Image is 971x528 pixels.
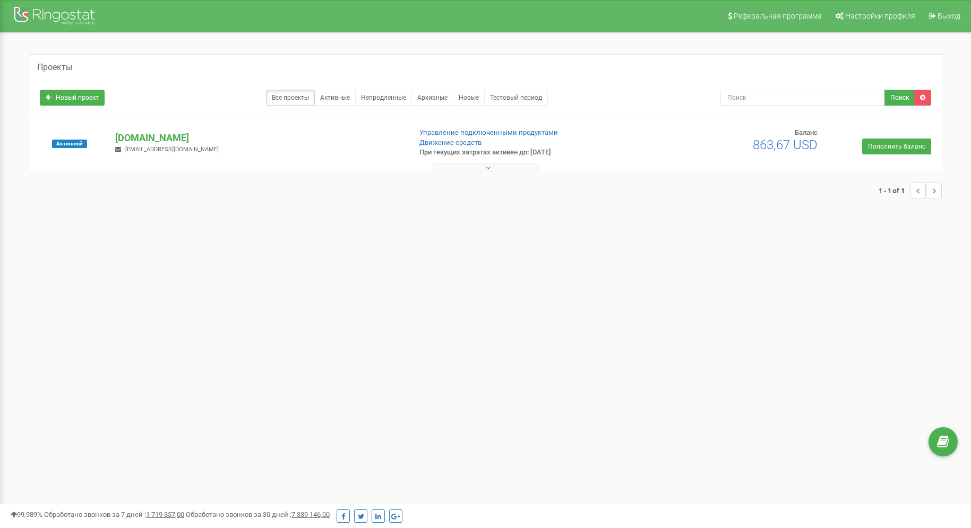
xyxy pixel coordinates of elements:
[411,90,453,106] a: Архивные
[40,90,105,106] a: Новый проект
[115,131,402,145] p: [DOMAIN_NAME]
[938,12,960,20] span: Выход
[753,137,818,152] span: 863,67 USD
[879,172,942,209] nav: ...
[52,140,87,148] span: Активный
[44,510,184,518] span: Обработано звонков за 7 дней :
[419,128,558,136] a: Управление подключенными продуктами
[314,90,356,106] a: Активные
[146,510,184,518] u: 1 719 357,00
[266,90,315,106] a: Все проекты
[186,510,330,518] span: Обработано звонков за 30 дней :
[419,148,630,158] p: При текущих затратах активен до: [DATE]
[845,12,915,20] span: Настройки профиля
[355,90,412,106] a: Непродленные
[884,90,915,106] button: Поиск
[862,139,931,154] a: Пополнить баланс
[291,510,330,518] u: 7 339 146,00
[125,146,219,153] span: [EMAIL_ADDRESS][DOMAIN_NAME]
[879,183,910,198] span: 1 - 1 of 1
[795,128,818,136] span: Баланс
[484,90,548,106] a: Тестовый период
[453,90,485,106] a: Новые
[419,139,482,146] a: Движение средств
[734,12,822,20] span: Реферальная программа
[11,510,42,518] span: 99,989%
[37,63,72,72] h5: Проекты
[720,90,885,106] input: Поиск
